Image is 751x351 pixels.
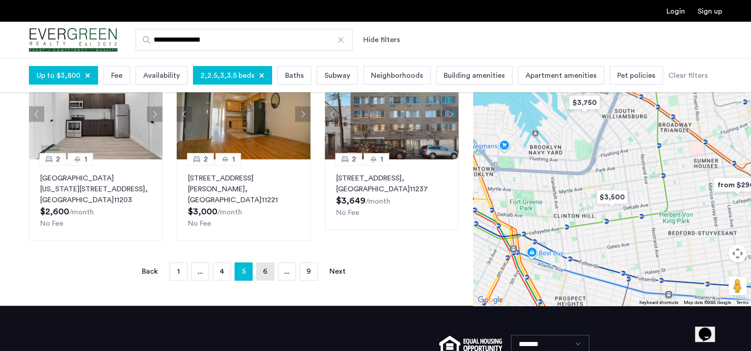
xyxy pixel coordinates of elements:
[698,8,722,15] a: Registration
[526,70,596,81] span: Apartment amenities
[336,173,447,194] p: [STREET_ADDRESS] 11237
[562,89,607,116] div: $3,750
[263,268,268,275] span: 6
[29,106,44,122] button: Previous apartment
[188,220,211,227] span: No Fee
[147,106,162,122] button: Next apartment
[188,207,217,216] span: $3,000
[197,268,203,275] span: ...
[177,106,192,122] button: Previous apartment
[325,159,458,230] a: 21[STREET_ADDRESS], [GEOGRAPHIC_DATA]11237No Fee
[242,264,246,279] span: 5
[285,70,304,81] span: Baths
[29,262,458,280] nav: Pagination
[232,154,235,165] span: 1
[306,268,311,275] span: 9
[737,299,748,306] a: Terms (opens in new tab)
[177,69,310,159] img: 4a507c6c-f1c0-4c3e-9119-49aca691165c_638936455668526625.jpeg
[668,70,708,81] div: Clear filters
[329,263,347,280] a: Next
[284,268,290,275] span: ...
[352,154,356,165] span: 2
[111,70,122,81] span: Fee
[324,70,350,81] span: Subway
[371,70,423,81] span: Neighborhoods
[728,244,746,262] button: Map camera controls
[617,301,680,329] div: from $2,933.33
[295,106,310,122] button: Next apartment
[639,299,678,306] button: Keyboard shortcuts
[728,277,746,295] button: Drag Pegman onto the map to open Street View
[40,207,69,216] span: $2,600
[204,154,208,165] span: 2
[444,70,505,81] span: Building amenities
[475,294,505,306] a: Open this area in Google Maps (opens a new window)
[177,268,180,275] span: 1
[29,23,117,57] img: logo
[695,315,724,342] iframe: chat widget
[201,70,254,81] span: 2,2.5,3,3.5 beds
[325,106,340,122] button: Previous apartment
[40,173,151,205] p: [GEOGRAPHIC_DATA][US_STATE][STREET_ADDRESS] 11203
[217,209,242,216] sub: /month
[37,70,80,81] span: Up to $3,800
[143,70,180,81] span: Availability
[667,8,685,15] a: Login
[188,173,299,205] p: [STREET_ADDRESS][PERSON_NAME] 11221
[56,154,60,165] span: 2
[40,220,63,227] span: No Fee
[336,196,366,205] span: $3,649
[141,263,159,280] a: Back
[363,34,400,45] button: Show or hide filters
[380,154,383,165] span: 1
[366,198,390,205] sub: /month
[589,183,635,211] div: $3,500
[617,70,655,81] span: Pet policies
[177,159,310,241] a: 21[STREET_ADDRESS][PERSON_NAME], [GEOGRAPHIC_DATA]11221No Fee
[684,300,731,305] span: Map data ©2025 Google
[475,294,505,306] img: Google
[84,154,87,165] span: 1
[29,69,163,159] img: 218_638531994852380968.png
[336,209,359,216] span: No Fee
[69,209,94,216] sub: /month
[325,69,459,159] img: 3_638328097556180675.jpeg
[220,268,224,275] span: 4
[29,159,162,241] a: 21[GEOGRAPHIC_DATA][US_STATE][STREET_ADDRESS], [GEOGRAPHIC_DATA]11203No Fee
[29,23,117,57] a: Cazamio Logo
[443,106,458,122] button: Next apartment
[136,29,352,51] input: Apartment Search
